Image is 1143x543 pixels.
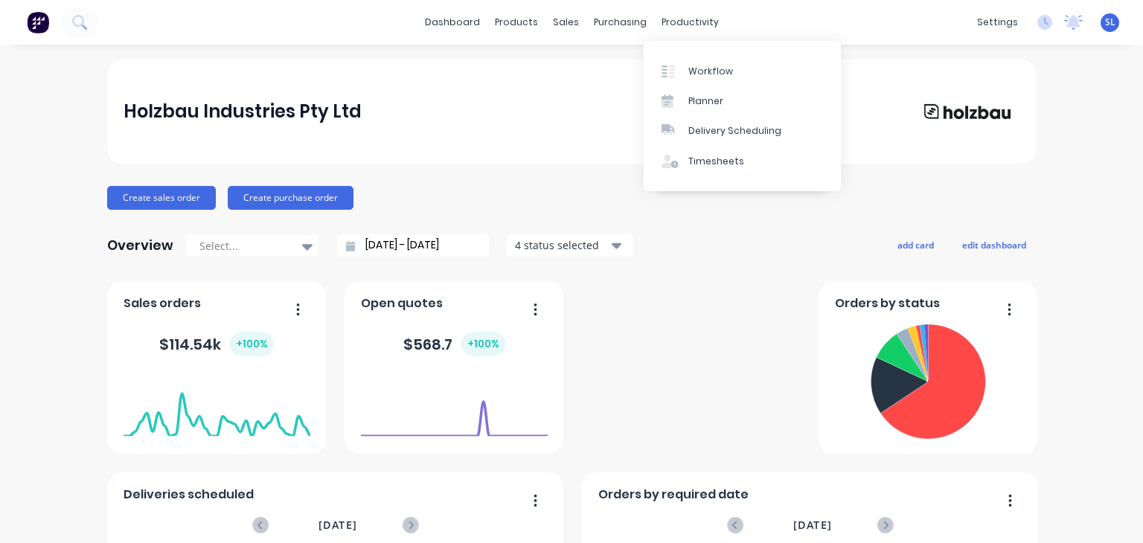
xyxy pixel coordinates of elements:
[970,11,1025,33] div: settings
[688,155,744,168] div: Timesheets
[644,56,841,86] a: Workflow
[107,231,173,260] div: Overview
[515,237,609,253] div: 4 status selected
[361,295,443,312] span: Open quotes
[228,186,353,210] button: Create purchase order
[124,295,201,312] span: Sales orders
[688,94,723,108] div: Planner
[403,332,505,356] div: $ 568.7
[915,96,1019,127] img: Holzbau Industries Pty Ltd
[1092,492,1128,528] iframe: Intercom live chat
[644,116,841,146] a: Delivery Scheduling
[644,86,841,116] a: Planner
[888,235,944,254] button: add card
[417,11,487,33] a: dashboard
[952,235,1036,254] button: edit dashboard
[159,332,274,356] div: $ 114.54k
[688,65,733,78] div: Workflow
[598,486,749,504] span: Orders by required date
[461,332,505,356] div: + 100 %
[124,97,362,126] div: Holzbau Industries Pty Ltd
[793,517,832,533] span: [DATE]
[545,11,586,33] div: sales
[688,124,781,138] div: Delivery Scheduling
[487,11,545,33] div: products
[835,295,940,312] span: Orders by status
[507,234,633,257] button: 4 status selected
[318,517,357,533] span: [DATE]
[27,11,49,33] img: Factory
[230,332,274,356] div: + 100 %
[107,186,216,210] button: Create sales order
[586,11,654,33] div: purchasing
[644,147,841,176] a: Timesheets
[1105,16,1115,29] span: SL
[654,11,726,33] div: productivity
